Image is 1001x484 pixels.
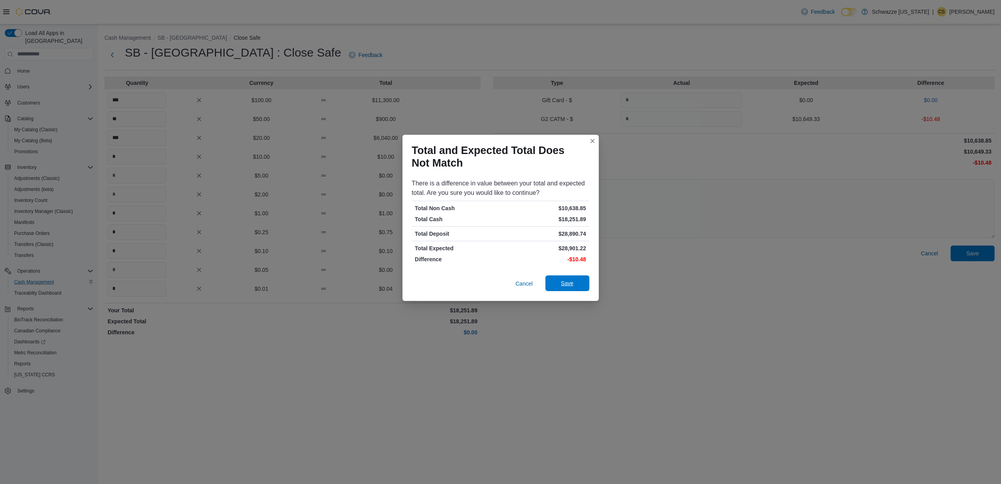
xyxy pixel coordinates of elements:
[561,279,574,287] span: Save
[502,215,586,223] p: $18,251.89
[412,179,589,198] div: There is a difference in value between your total and expected total. Are you sure you would like...
[415,230,499,238] p: Total Deposit
[502,230,586,238] p: $28,890.74
[516,280,533,288] span: Cancel
[412,144,583,169] h1: Total and Expected Total Does Not Match
[512,276,536,291] button: Cancel
[502,244,586,252] p: $28,901.22
[502,255,586,263] p: -$10.48
[415,244,499,252] p: Total Expected
[502,204,586,212] p: $10,638.85
[415,215,499,223] p: Total Cash
[588,136,597,146] button: Closes this modal window
[545,275,589,291] button: Save
[415,255,499,263] p: Difference
[415,204,499,212] p: Total Non Cash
